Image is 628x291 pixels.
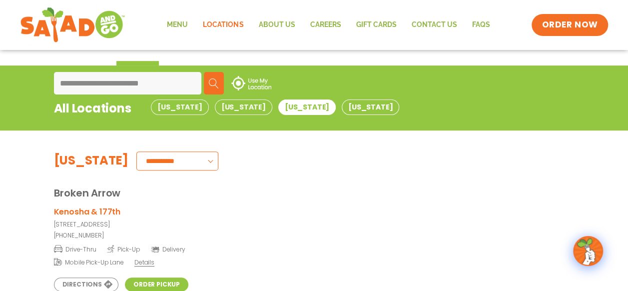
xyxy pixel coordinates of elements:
a: ORDER NOW [532,14,608,36]
button: [US_STATE] [215,99,272,115]
img: wpChatIcon [574,237,602,265]
img: new-SAG-logo-768×292 [20,5,125,45]
span: Mobile Pick-Up Lane [54,257,124,267]
a: Contact Us [404,13,464,36]
span: Pick-Up [107,244,140,254]
a: FAQs [464,13,497,36]
a: Careers [302,13,348,36]
button: [US_STATE] [278,99,336,115]
img: use-location.svg [231,76,271,90]
nav: Menu [159,13,497,36]
button: [US_STATE] [151,99,208,115]
span: ORDER NOW [542,19,598,31]
a: Menu [159,13,195,36]
a: GIFT CARDS [348,13,404,36]
a: Kenosha & 177th[STREET_ADDRESS] [54,205,220,229]
span: Details [134,258,154,266]
h3: Kenosha & 177th [54,205,121,218]
span: Drive-Thru [54,244,96,254]
a: About Us [251,13,302,36]
div: Tabbed content [151,99,405,124]
span: Delivery [151,245,185,254]
div: [US_STATE] [54,151,129,170]
div: All Locations [54,99,131,124]
a: [PHONE_NUMBER] [54,231,220,240]
div: Broken Arrow [54,170,575,200]
p: [STREET_ADDRESS] [54,220,220,229]
a: Drive-Thru Pick-Up Delivery Mobile Pick-Up Lane Details [54,245,194,265]
img: search.svg [209,78,219,88]
a: Locations [195,13,251,36]
button: [US_STATE] [342,99,399,115]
